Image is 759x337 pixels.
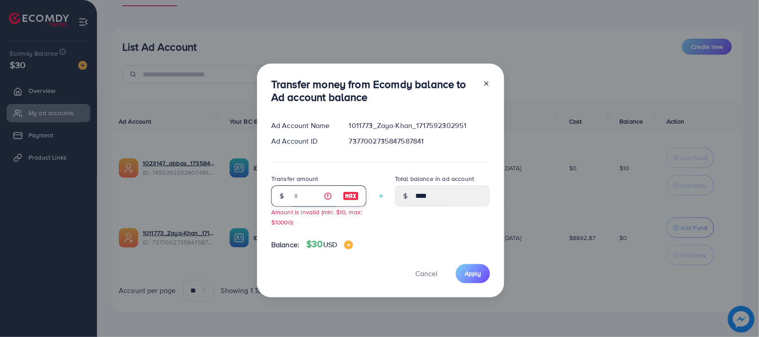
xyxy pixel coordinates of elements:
span: USD [323,240,337,249]
span: Balance: [271,240,299,250]
h4: $30 [306,239,353,250]
h3: Transfer money from Ecomdy balance to Ad account balance [271,78,476,104]
img: image [344,241,353,249]
button: Apply [456,264,490,283]
small: Amount is invalid (min: $10, max: $10000) [271,208,362,226]
label: Transfer amount [271,174,318,183]
label: Total balance in ad account [395,174,474,183]
span: Cancel [415,269,438,278]
button: Cancel [404,264,449,283]
div: 7377002735847587841 [342,136,497,146]
div: Ad Account Name [264,120,342,131]
div: Ad Account ID [264,136,342,146]
img: image [343,191,359,201]
div: 1011773_Zaya-Khan_1717592302951 [342,120,497,131]
span: Apply [465,269,481,278]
